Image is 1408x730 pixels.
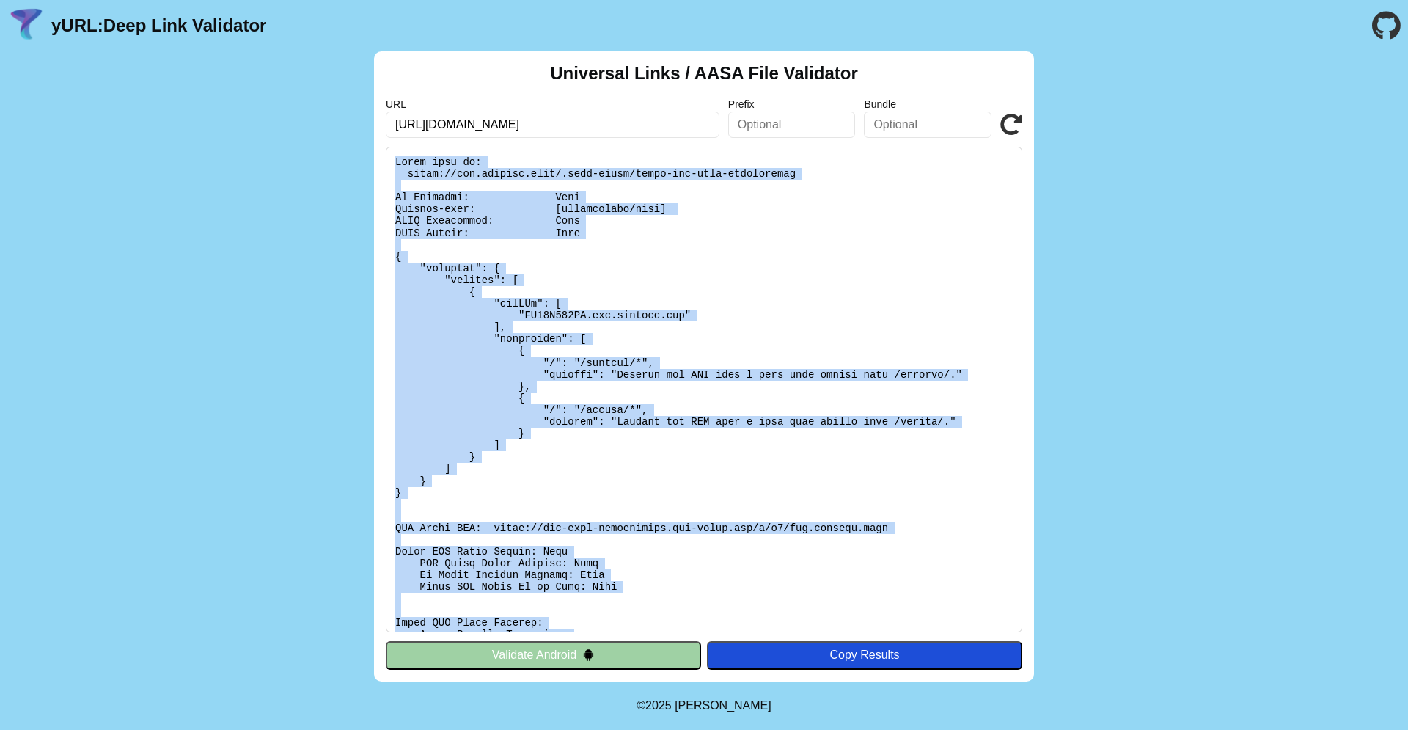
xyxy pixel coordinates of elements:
[707,641,1022,669] button: Copy Results
[864,112,991,138] input: Optional
[51,15,266,36] a: yURL:Deep Link Validator
[550,63,858,84] h2: Universal Links / AASA File Validator
[728,112,856,138] input: Optional
[675,699,771,712] a: Michael Ibragimchayev's Personal Site
[582,649,595,661] img: droidIcon.svg
[386,98,719,110] label: URL
[386,641,701,669] button: Validate Android
[386,112,719,138] input: Required
[728,98,856,110] label: Prefix
[386,147,1022,632] pre: Lorem ipsu do: sitam://con.adipisc.elit/.sedd-eiusm/tempo-inc-utla-etdoloremag Al Enimadmi: Veni ...
[714,649,1015,662] div: Copy Results
[864,98,991,110] label: Bundle
[645,699,672,712] span: 2025
[7,7,45,45] img: yURL Logo
[637,682,771,730] footer: ©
